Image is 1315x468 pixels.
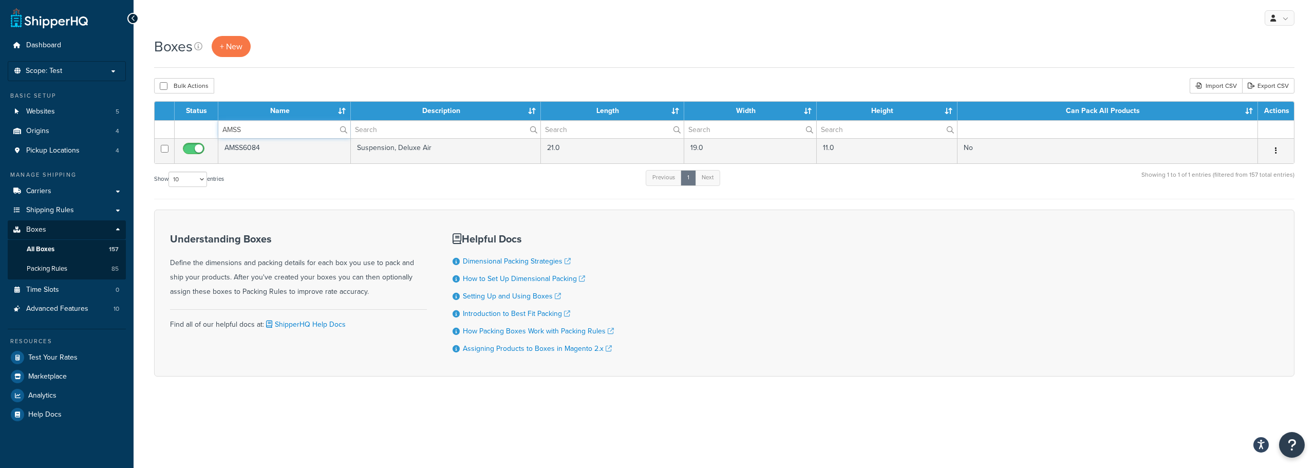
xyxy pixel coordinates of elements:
a: All Boxes 157 [8,240,126,259]
td: AMSS6084 [218,138,351,163]
a: Advanced Features 10 [8,299,126,319]
select: Showentries [168,172,207,187]
input: Search [351,121,540,138]
span: 10 [114,305,119,313]
td: 11.0 [817,138,957,163]
div: Define the dimensions and packing details for each box you use to pack and ship your products. Af... [170,233,427,299]
td: No [957,138,1258,163]
a: ShipperHQ Help Docs [264,319,346,330]
a: Boxes [8,220,126,239]
a: Websites 5 [8,102,126,121]
th: Width : activate to sort column ascending [684,102,817,120]
li: Advanced Features [8,299,126,319]
th: Height : activate to sort column ascending [817,102,957,120]
span: 157 [109,245,119,254]
a: Dimensional Packing Strategies [463,256,571,267]
h1: Boxes [154,36,193,57]
th: Length : activate to sort column ascending [541,102,684,120]
span: Shipping Rules [26,206,74,215]
a: Analytics [8,386,126,405]
a: Export CSV [1242,78,1294,93]
td: Suspension, Deluxe Air [351,138,541,163]
div: Showing 1 to 1 of 1 entries (filtered from 157 total entries) [1141,169,1294,191]
li: Boxes [8,220,126,279]
span: Advanced Features [26,305,88,313]
a: Origins 4 [8,122,126,141]
span: All Boxes [27,245,54,254]
li: Pickup Locations [8,141,126,160]
li: Packing Rules [8,259,126,278]
a: Carriers [8,182,126,201]
span: 5 [116,107,119,116]
span: Marketplace [28,372,67,381]
td: 21.0 [541,138,684,163]
span: Pickup Locations [26,146,80,155]
th: Actions [1258,102,1294,120]
span: Test Your Rates [28,353,78,362]
input: Search [684,121,816,138]
a: Introduction to Best Fit Packing [463,308,570,319]
span: Help Docs [28,410,62,419]
th: Can Pack All Products : activate to sort column ascending [957,102,1258,120]
h3: Helpful Docs [453,233,614,245]
span: Time Slots [26,286,59,294]
a: Assigning Products to Boxes in Magento 2.x [463,343,612,354]
span: Scope: Test [26,67,62,76]
span: Websites [26,107,55,116]
a: How Packing Boxes Work with Packing Rules [463,326,614,336]
a: 1 [681,170,696,185]
span: 4 [116,146,119,155]
span: Packing Rules [27,265,67,273]
input: Search [218,121,350,138]
a: Next [695,170,720,185]
div: Import CSV [1190,78,1242,93]
div: Find all of our helpful docs at: [170,309,427,332]
label: Show entries [154,172,224,187]
a: Test Your Rates [8,348,126,367]
div: Manage Shipping [8,171,126,179]
li: All Boxes [8,240,126,259]
a: Shipping Rules [8,201,126,220]
a: Setting Up and Using Boxes [463,291,561,302]
span: Origins [26,127,49,136]
div: Resources [8,337,126,346]
span: 85 [111,265,119,273]
li: Websites [8,102,126,121]
input: Search [817,121,957,138]
div: Basic Setup [8,91,126,100]
span: Dashboard [26,41,61,50]
a: Packing Rules 85 [8,259,126,278]
a: Pickup Locations 4 [8,141,126,160]
th: Name : activate to sort column ascending [218,102,351,120]
span: 0 [116,286,119,294]
a: Marketplace [8,367,126,386]
span: Analytics [28,391,57,400]
th: Description : activate to sort column ascending [351,102,541,120]
span: + New [220,41,242,52]
li: Time Slots [8,280,126,299]
a: Time Slots 0 [8,280,126,299]
span: 4 [116,127,119,136]
a: ShipperHQ Home [11,8,88,28]
button: Bulk Actions [154,78,214,93]
a: Dashboard [8,36,126,55]
button: Open Resource Center [1279,432,1305,458]
td: 19.0 [684,138,817,163]
a: + New [212,36,251,57]
th: Status [175,102,218,120]
a: Help Docs [8,405,126,424]
a: How to Set Up Dimensional Packing [463,273,585,284]
a: Previous [646,170,682,185]
span: Carriers [26,187,51,196]
li: Origins [8,122,126,141]
h3: Understanding Boxes [170,233,427,245]
input: Search [541,121,684,138]
span: Boxes [26,226,46,234]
